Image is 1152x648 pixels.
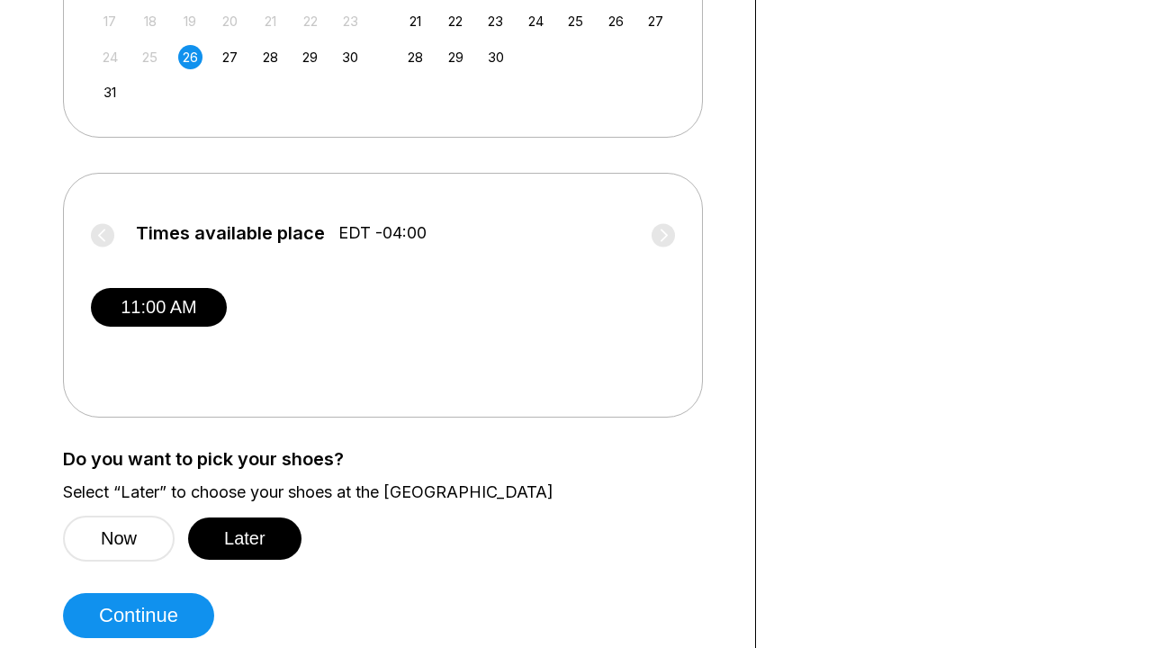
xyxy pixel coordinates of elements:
[178,9,202,33] div: Not available Tuesday, August 19th, 2025
[98,80,122,104] div: Choose Sunday, August 31st, 2025
[218,9,242,33] div: Not available Wednesday, August 20th, 2025
[338,9,363,33] div: Not available Saturday, August 23rd, 2025
[63,593,214,638] button: Continue
[138,45,162,69] div: Not available Monday, August 25th, 2025
[138,9,162,33] div: Not available Monday, August 18th, 2025
[643,9,668,33] div: Choose Saturday, September 27th, 2025
[338,45,363,69] div: Choose Saturday, August 30th, 2025
[218,45,242,69] div: Choose Wednesday, August 27th, 2025
[338,223,427,243] span: EDT -04:00
[444,9,468,33] div: Choose Monday, September 22nd, 2025
[63,482,728,502] label: Select “Later” to choose your shoes at the [GEOGRAPHIC_DATA]
[524,9,548,33] div: Choose Wednesday, September 24th, 2025
[563,9,588,33] div: Choose Thursday, September 25th, 2025
[98,9,122,33] div: Not available Sunday, August 17th, 2025
[258,9,283,33] div: Not available Thursday, August 21st, 2025
[63,516,175,562] button: Now
[63,449,728,469] label: Do you want to pick your shoes?
[403,9,427,33] div: Choose Sunday, September 21st, 2025
[444,45,468,69] div: Choose Monday, September 29th, 2025
[403,45,427,69] div: Choose Sunday, September 28th, 2025
[298,45,322,69] div: Choose Friday, August 29th, 2025
[258,45,283,69] div: Choose Thursday, August 28th, 2025
[136,223,325,243] span: Times available place
[98,45,122,69] div: Not available Sunday, August 24th, 2025
[604,9,628,33] div: Choose Friday, September 26th, 2025
[298,9,322,33] div: Not available Friday, August 22nd, 2025
[188,517,301,560] button: Later
[91,288,227,327] button: 11:00 AM
[483,9,508,33] div: Choose Tuesday, September 23rd, 2025
[483,45,508,69] div: Choose Tuesday, September 30th, 2025
[178,45,202,69] div: Choose Tuesday, August 26th, 2025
